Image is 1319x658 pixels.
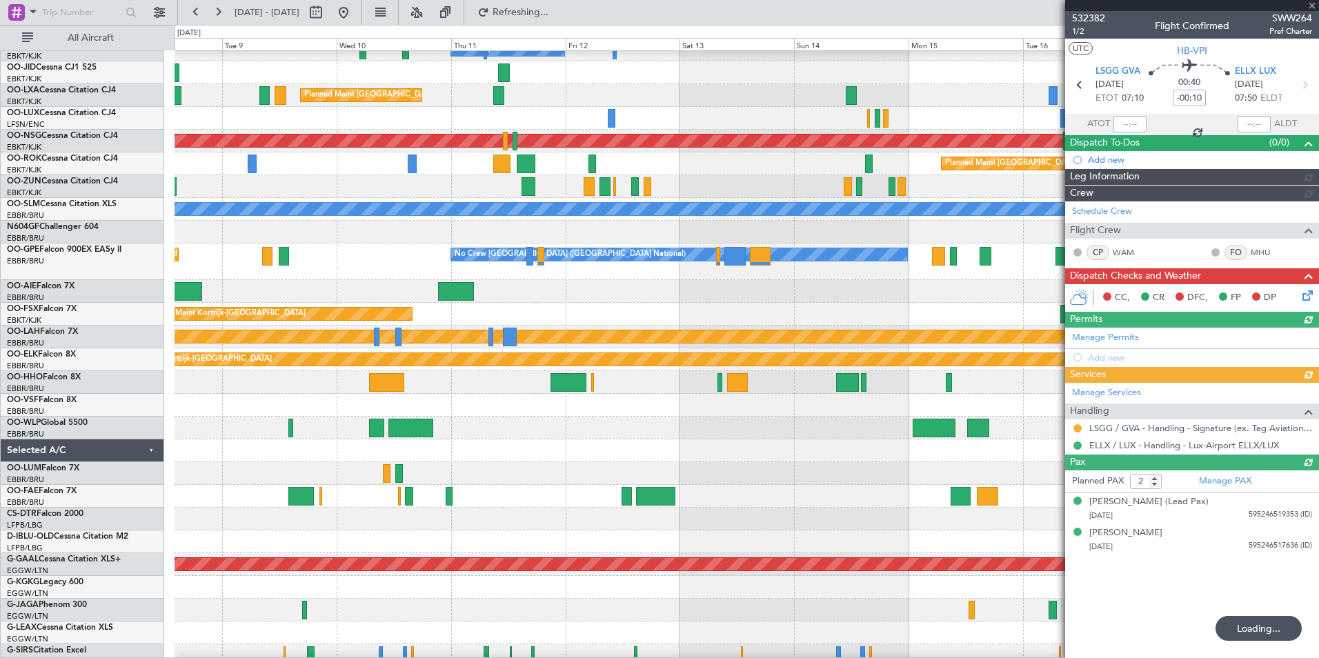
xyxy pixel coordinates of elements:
[7,578,83,586] a: G-KGKGLegacy 600
[1269,11,1312,26] span: SWW264
[7,487,39,495] span: OO-FAE
[1095,65,1140,79] span: LSGG GVA
[7,210,44,221] a: EBBR/BRU
[7,200,40,208] span: OO-SLM
[1235,92,1257,106] span: 07:50
[566,38,680,50] div: Fri 12
[1260,92,1282,106] span: ELDT
[1070,135,1140,151] span: Dispatch To-Dos
[7,406,44,417] a: EBBR/BRU
[7,475,44,485] a: EBBR/BRU
[1023,38,1138,50] div: Tue 16
[7,646,86,655] a: G-SIRSCitation Excel
[15,27,150,49] button: All Aircraft
[7,305,39,313] span: OO-FSX
[1216,616,1302,641] div: Loading...
[7,86,116,94] a: OO-LXACessna Citation CJ4
[7,601,87,609] a: G-JAGAPhenom 300
[1269,26,1312,37] span: Pref Charter
[222,38,337,50] div: Tue 9
[1235,65,1276,79] span: ELLX LUX
[7,588,48,599] a: EGGW/LTN
[7,611,48,621] a: EGGW/LTN
[1235,78,1263,92] span: [DATE]
[1095,92,1118,106] span: ETOT
[7,154,41,163] span: OO-ROK
[7,74,41,84] a: EBKT/KJK
[7,646,33,655] span: G-SIRS
[1072,11,1105,26] span: 532382
[7,154,118,163] a: OO-ROKCessna Citation CJ4
[1072,26,1105,37] span: 1/2
[7,282,75,290] a: OO-AIEFalcon 7X
[177,28,201,39] div: [DATE]
[1274,117,1297,131] span: ALDT
[7,223,39,231] span: N604GF
[7,520,43,530] a: LFPB/LBG
[7,464,41,472] span: OO-LUM
[7,419,41,427] span: OO-WLP
[7,223,99,231] a: N604GFChallenger 604
[36,33,146,43] span: All Aircraft
[7,305,77,313] a: OO-FSXFalcon 7X
[7,109,116,117] a: OO-LUXCessna Citation CJ4
[111,349,272,370] div: Planned Maint Kortrijk-[GEOGRAPHIC_DATA]
[7,292,44,303] a: EBBR/BRU
[1122,92,1144,106] span: 07:10
[7,256,44,266] a: EBBR/BRU
[7,177,41,186] span: OO-ZUN
[145,303,306,324] div: Planned Maint Kortrijk-[GEOGRAPHIC_DATA]
[7,119,45,130] a: LFSN/ENC
[7,510,37,518] span: CS-DTR
[7,532,128,541] a: D-IBLU-OLDCessna Citation M2
[7,282,37,290] span: OO-AIE
[7,429,44,439] a: EBBR/BRU
[7,419,88,427] a: OO-WLPGlobal 5500
[235,6,299,19] span: [DATE] - [DATE]
[7,566,48,576] a: EGGW/LTN
[7,328,40,336] span: OO-LAH
[7,383,44,394] a: EBBR/BRU
[7,624,37,632] span: G-LEAX
[7,142,41,152] a: EBKT/KJK
[7,497,44,508] a: EBBR/BRU
[7,578,39,586] span: G-KGKG
[7,165,41,175] a: EBKT/KJK
[7,464,79,472] a: OO-LUMFalcon 7X
[7,624,113,632] a: G-LEAXCessna Citation XLS
[7,510,83,518] a: CS-DTRFalcon 2000
[1095,78,1124,92] span: [DATE]
[7,51,41,61] a: EBKT/KJK
[7,361,44,371] a: EBBR/BRU
[7,601,39,609] span: G-JAGA
[7,177,118,186] a: OO-ZUNCessna Citation CJ4
[794,38,909,50] div: Sun 14
[945,153,1162,174] div: Planned Maint [GEOGRAPHIC_DATA] ([GEOGRAPHIC_DATA])
[451,38,566,50] div: Thu 11
[42,2,121,23] input: Trip Number
[7,555,121,564] a: G-GAALCessna Citation XLS+
[1070,268,1201,284] span: Dispatch Checks and Weather
[7,532,54,541] span: D-IBLU-OLD
[7,315,41,326] a: EBKT/KJK
[7,328,78,336] a: OO-LAHFalcon 7X
[455,244,686,265] div: No Crew [GEOGRAPHIC_DATA] ([GEOGRAPHIC_DATA] National)
[7,350,76,359] a: OO-ELKFalcon 8X
[471,1,554,23] button: Refreshing...
[680,38,794,50] div: Sat 13
[7,373,81,381] a: OO-HHOFalcon 8X
[7,200,117,208] a: OO-SLMCessna Citation XLS
[7,188,41,198] a: EBKT/KJK
[1264,291,1276,305] span: DP
[304,85,554,106] div: Planned Maint [GEOGRAPHIC_DATA] ([GEOGRAPHIC_DATA] National)
[1087,117,1110,131] span: ATOT
[7,63,36,72] span: OO-JID
[1187,291,1208,305] span: DFC,
[7,246,39,254] span: OO-GPE
[1231,291,1241,305] span: FP
[7,350,38,359] span: OO-ELK
[1177,43,1207,58] span: HB-VPI
[7,396,77,404] a: OO-VSFFalcon 8X
[1155,19,1229,33] div: Flight Confirmed
[1153,291,1164,305] span: CR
